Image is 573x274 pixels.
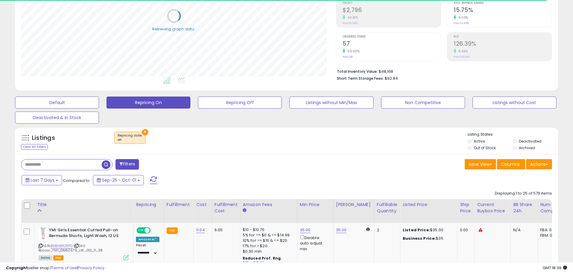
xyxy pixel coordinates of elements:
div: $10 - $10.76 [243,227,293,232]
div: Repricing [136,202,162,208]
h2: 15.75% [454,7,552,15]
div: Cost [196,202,209,208]
span: ROI [454,35,552,38]
img: 311LkjNNxuL._SL40_.jpg [39,227,48,239]
button: × [142,129,148,135]
button: Deactivated & In Stock [15,112,99,124]
small: 40.81% [345,15,358,20]
h2: 57 [343,40,441,48]
small: FBA [167,227,178,234]
button: Listings without Cost [473,97,556,109]
div: Displaying 1 to 25 of 579 items [495,191,552,196]
button: Repricing Off [198,97,282,109]
div: 17% for > $20 [243,243,293,249]
span: Repricing state : [118,133,142,142]
div: $35 [403,236,453,241]
a: Privacy Policy [78,265,104,271]
span: Compared to: [63,178,91,183]
small: Amazon Fees. [243,208,246,213]
span: OFF [150,228,159,233]
div: [PERSON_NAME] [336,202,372,208]
small: 50.00% [345,49,359,54]
b: YMI Girls Essential Cuffed Pull-on Bermuda Shorts, Light Wash, 12 US [49,227,122,240]
div: N/A [513,227,533,233]
span: ON [137,228,145,233]
div: Amazon AI * [136,237,159,242]
b: Reduced Prof. Rng. [243,256,282,261]
b: Listed Price: [403,227,430,233]
a: B0BN8R2RPG [51,243,73,248]
div: Ship Price [460,202,472,214]
span: Sep-25 - Oct-01 [102,177,136,183]
button: Non Competitive [381,97,465,109]
small: Prev: 14.45% [454,21,469,25]
div: 10% for >= $15 & <= $20 [243,238,293,243]
label: Active [474,139,485,144]
span: FBA [53,255,63,260]
div: 6.05 [214,227,236,233]
div: Fulfillable Quantity [377,202,398,214]
div: FBA: 0 [540,227,560,233]
span: Profit [343,2,441,5]
div: Listed Price [403,202,455,208]
div: $35.00 [403,227,453,233]
label: Deactivated [519,139,541,144]
button: Repricing On [106,97,190,109]
span: Avg. Buybox Share [454,2,552,5]
small: 9.00% [456,15,468,20]
div: 0.00 [460,227,470,233]
div: Disable auto adjust min [300,234,329,252]
button: Listings without Min/Max [289,97,373,109]
div: Amazon Fees [243,202,295,208]
div: Preset: [136,243,159,257]
h5: Listings [32,134,55,142]
small: Prev: $1,986 [343,21,358,25]
h2: $2,796 [343,7,441,15]
a: Terms of Use [51,265,77,271]
div: Retrieving graph data.. [152,26,196,32]
div: Current Buybox Price [477,202,508,214]
a: 11.04 [196,227,205,233]
strong: Copyright [6,265,28,271]
div: Title [37,202,131,208]
div: $15 - $15.83 [243,261,293,266]
span: | SKU: Boscov_YMI_GM50579_LW_G12_11_38 [39,243,103,252]
div: $0.30 min [243,249,293,254]
small: Prev: 38 [343,55,353,59]
div: 2 [377,227,396,233]
div: seller snap | | [6,265,104,271]
div: Fulfillment [167,202,191,208]
label: Out of Stock [474,145,496,150]
button: Columns [497,159,525,169]
b: Business Price: [403,236,436,241]
div: FBM: 0 [540,233,560,238]
small: 8.45% [456,49,468,54]
div: Fulfillment Cost [214,202,238,214]
div: Min Price [300,202,331,208]
div: Num of Comp. [540,202,562,214]
p: Listing States: [468,132,558,137]
b: Total Inventory Value: [337,69,378,74]
span: Columns [501,161,520,167]
a: 35.00 [336,227,347,233]
div: ASIN: [39,227,129,260]
div: on [118,138,142,142]
div: Clear All Filters [21,144,48,150]
span: Ordered Items [343,35,441,38]
button: Filters [116,159,139,170]
span: 2025-10-9 18:39 GMT [543,265,567,271]
span: Last 7 Days [31,177,54,183]
button: Save View [465,159,496,169]
small: Prev: 116.54% [454,55,470,59]
button: Default [15,97,99,109]
span: $92.84 [385,75,398,81]
button: Last 7 Days [22,175,62,185]
div: 5% for >= $0 & <= $14.99 [243,232,293,238]
b: Short Term Storage Fees: [337,76,384,81]
a: 35.00 [300,227,311,233]
button: Actions [526,159,552,169]
span: All listings currently available for purchase on Amazon [39,255,52,260]
div: BB Share 24h. [513,202,535,214]
label: Archived [519,145,535,150]
h2: 126.39% [454,40,552,48]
